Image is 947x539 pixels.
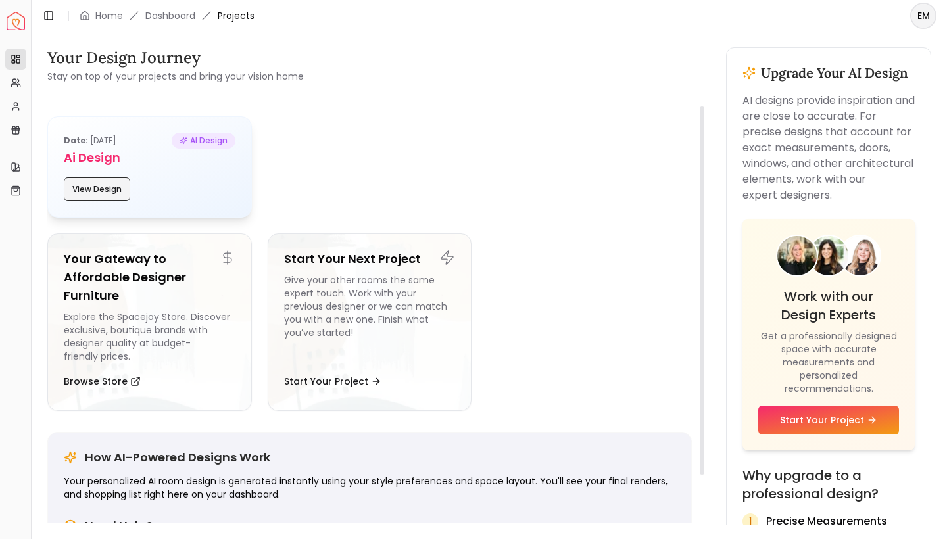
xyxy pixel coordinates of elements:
[742,513,758,529] div: 1
[284,273,456,363] div: Give your other rooms the same expert touch. Work with your previous designer or we can match you...
[64,135,88,146] b: Date:
[742,93,915,203] p: AI designs provide inspiration and are close to accurate. For precise designs that account for ex...
[761,64,908,82] h3: Upgrade Your AI Design
[95,9,123,22] a: Home
[85,517,153,535] h5: Need Help?
[85,448,270,467] h5: How AI-Powered Designs Work
[145,9,195,22] a: Dashboard
[64,250,235,305] h5: Your Gateway to Affordable Designer Furniture
[758,406,899,434] a: Start Your Project
[758,287,899,324] h4: Work with our Design Experts
[64,310,235,363] div: Explore the Spacejoy Store. Discover exclusive, boutique brands with designer quality at budget-f...
[758,329,899,395] p: Get a professionally designed space with accurate measurements and personalized recommendations.
[172,133,235,149] span: AI Design
[7,12,25,30] a: Spacejoy
[766,513,915,529] p: Precise Measurements
[742,466,915,503] h4: Why upgrade to a professional design?
[777,236,817,295] img: Designer 1
[64,177,130,201] button: View Design
[7,12,25,30] img: Spacejoy Logo
[64,133,116,149] p: [DATE]
[64,475,675,501] p: Your personalized AI room design is generated instantly using your style preferences and space la...
[47,47,304,68] h3: Your Design Journey
[911,4,935,28] span: EM
[284,250,456,268] h5: Start Your Next Project
[64,368,141,394] button: Browse Store
[47,233,252,411] a: Your Gateway to Affordable Designer FurnitureExplore the Spacejoy Store. Discover exclusive, bout...
[80,9,255,22] nav: breadcrumb
[284,368,381,394] button: Start Your Project
[840,236,880,281] img: Designer 3
[809,236,848,293] img: Designer 2
[64,149,235,167] h5: Ai Design
[47,70,304,83] small: Stay on top of your projects and bring your vision home
[910,3,936,29] button: EM
[218,9,255,22] span: Projects
[268,233,472,411] a: Start Your Next ProjectGive your other rooms the same expert touch. Work with your previous desig...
